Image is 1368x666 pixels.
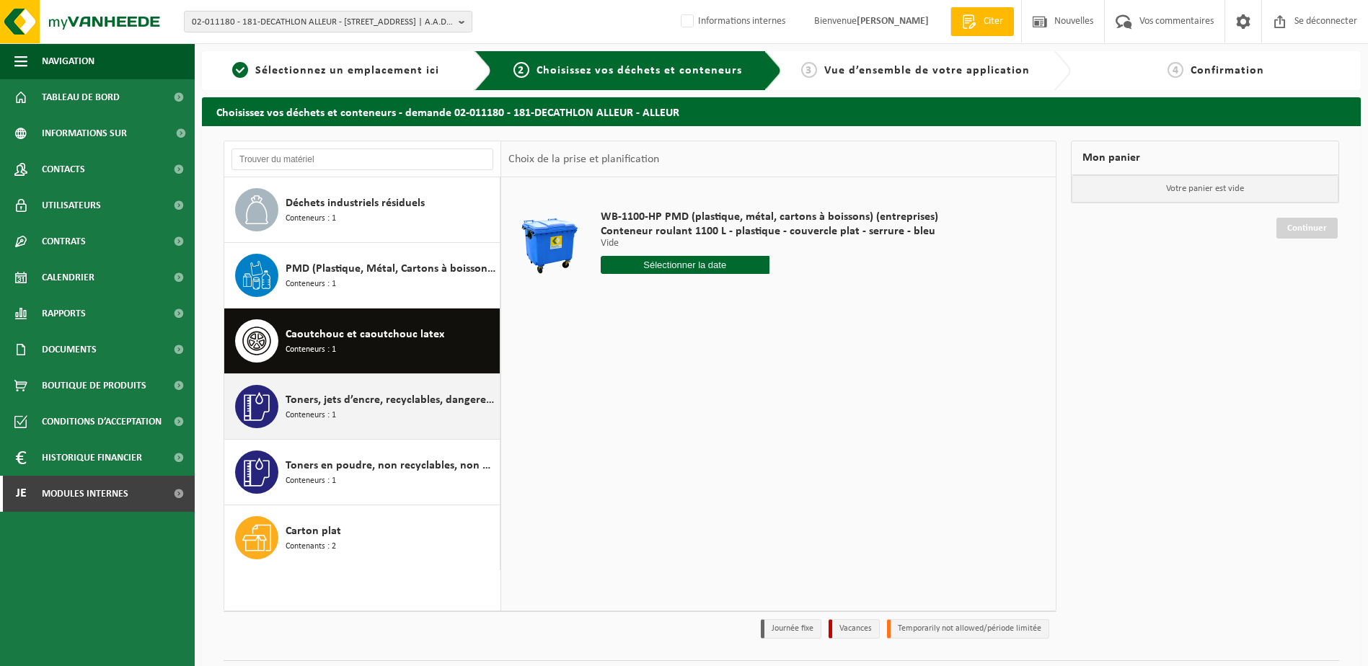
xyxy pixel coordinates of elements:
[1276,218,1338,239] a: Continuer
[224,177,500,243] button: Déchets industriels résiduels Conteneurs : 1
[824,65,1030,76] span: Vue d’ensemble de votre application
[42,440,142,476] span: Historique financier
[42,187,101,223] span: Utilisateurs
[678,11,785,32] label: Informations internes
[286,409,336,422] span: Conteneurs : 1
[286,195,425,212] span: Déchets industriels résiduels
[224,374,500,440] button: Toners, jets d’encre, recyclables, dangereux Conteneurs : 1
[887,619,1049,639] li: Temporarily not allowed/période limitée
[513,62,529,78] span: 2
[224,308,500,374] button: Caoutchouc et caoutchouc latex Conteneurs : 1
[601,210,938,224] span: WB-1100-HP PMD (plastique, métal, cartons à boissons) (entreprises)
[224,440,500,505] button: Toners en poudre, non recyclables, non dangereux Conteneurs : 1
[42,115,167,151] span: Informations sur l’entreprise
[184,11,472,32] button: 02-011180 - 181-DECATHLON ALLEUR - [STREET_ADDRESS] | A.A.D. SERVICE COMPTABILITÉ 20
[286,343,336,357] span: Conteneurs : 1
[501,141,666,177] div: Choix de la prise et planification
[601,256,769,274] input: Sélectionner la date
[286,523,341,540] span: Carton plat
[42,79,120,115] span: Tableau de bord
[286,457,496,474] span: Toners en poudre, non recyclables, non dangereux
[255,65,439,76] span: Sélectionnez un emplacement ici
[950,7,1014,36] a: Citer
[857,16,929,27] strong: [PERSON_NAME]
[537,65,742,76] span: Choisissez vos déchets et conteneurs
[601,224,938,239] span: Conteneur roulant 1100 L - plastique - couvercle plat - serrure - bleu
[286,326,444,343] span: Caoutchouc et caoutchouc latex
[192,12,453,33] span: 02-011180 - 181-DECATHLON ALLEUR - [STREET_ADDRESS] | A.A.D. SERVICE COMPTABILITÉ 20
[42,296,86,332] span: Rapports
[286,260,496,277] span: PMD (Plastique, Métal, Cartons à boissons) (entreprises)
[224,243,500,308] button: PMD (Plastique, Métal, Cartons à boissons) (entreprises) Conteneurs : 1
[14,476,27,512] span: Je
[42,223,86,259] span: Contrats
[601,239,938,249] p: Vide
[814,16,929,27] font: Bienvenue
[761,619,821,639] li: Journée fixe
[286,474,336,488] span: Conteneurs : 1
[224,505,500,570] button: Carton plat Contenants : 2
[801,62,817,78] span: 3
[1191,65,1264,76] span: Confirmation
[42,43,94,79] span: Navigation
[42,368,146,404] span: Boutique de produits
[1168,62,1183,78] span: 4
[209,62,463,79] a: 1Sélectionnez un emplacement ici
[231,148,493,170] input: Trouver du matériel
[829,619,880,639] li: Vacances
[286,277,336,291] span: Conteneurs : 1
[42,476,128,512] span: Modules internes
[286,391,496,409] span: Toners, jets d’encre, recyclables, dangereux
[286,540,336,554] span: Contenants : 2
[42,404,162,440] span: Conditions d’acceptation
[1071,141,1339,175] div: Mon panier
[42,332,97,368] span: Documents
[1072,175,1338,203] p: Votre panier est vide
[232,62,248,78] span: 1
[42,259,94,296] span: Calendrier
[202,97,1361,125] h2: Choisissez vos déchets et conteneurs - demande 02-011180 - 181-DECATHLON ALLEUR - ALLEUR
[42,151,85,187] span: Contacts
[980,14,1007,29] span: Citer
[286,212,336,226] span: Conteneurs : 1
